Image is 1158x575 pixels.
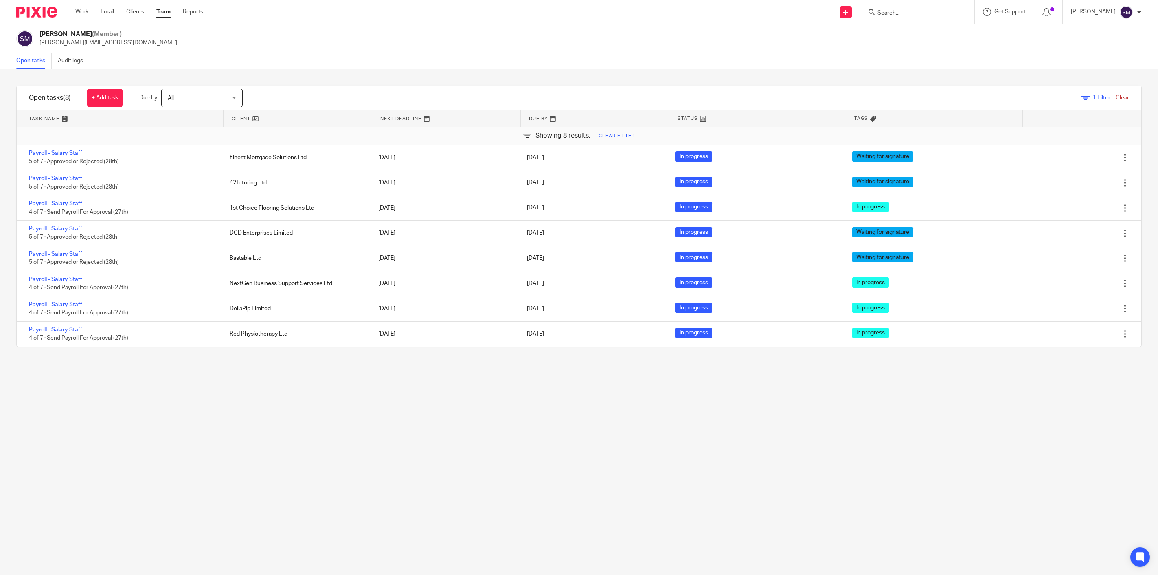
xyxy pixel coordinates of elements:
[370,326,519,342] div: [DATE]
[527,180,544,186] span: [DATE]
[527,155,544,160] span: [DATE]
[852,303,889,313] span: In progress
[222,200,370,216] div: 1st Choice Flooring Solutions Ltd
[29,150,82,156] a: Payroll - Salary Staff
[854,115,868,122] span: Tags
[370,175,519,191] div: [DATE]
[370,200,519,216] div: [DATE]
[675,227,712,237] span: In progress
[58,53,89,69] a: Audit logs
[852,202,889,212] span: In progress
[370,301,519,317] div: [DATE]
[1093,95,1110,101] span: Filter
[63,94,71,101] span: (8)
[39,39,177,47] p: [PERSON_NAME][EMAIL_ADDRESS][DOMAIN_NAME]
[29,176,82,181] a: Payroll - Salary Staff
[29,94,71,102] h1: Open tasks
[222,301,370,317] div: DellaPip Limited
[852,177,913,187] span: Waiting for signature
[29,159,119,165] span: 5 of 7 · Approved or Rejected (28th)
[29,251,82,257] a: Payroll - Salary Staff
[675,202,712,212] span: In progress
[852,227,913,237] span: Waiting for signature
[852,151,913,162] span: Waiting for signature
[675,303,712,313] span: In progress
[29,277,82,282] a: Payroll - Salary Staff
[1116,95,1129,101] a: Clear
[29,184,119,190] span: 5 of 7 · Approved or Rejected (28th)
[370,149,519,166] div: [DATE]
[29,209,128,215] span: 4 of 7 · Send Payroll For Approval (27th)
[370,250,519,266] div: [DATE]
[527,255,544,261] span: [DATE]
[101,8,114,16] a: Email
[156,8,171,16] a: Team
[852,277,889,287] span: In progress
[29,235,119,240] span: 5 of 7 · Approved or Rejected (28th)
[527,331,544,337] span: [DATE]
[599,133,635,139] a: Clear filter
[29,302,82,307] a: Payroll - Salary Staff
[39,30,177,39] h2: [PERSON_NAME]
[222,149,370,166] div: Finest Mortgage Solutions Ltd
[370,275,519,292] div: [DATE]
[222,326,370,342] div: Red Physiotherapy Ltd
[1093,95,1096,101] span: 1
[678,115,698,122] span: Status
[29,285,128,290] span: 4 of 7 · Send Payroll For Approval (27th)
[29,260,119,266] span: 5 of 7 · Approved or Rejected (28th)
[222,250,370,266] div: Bastable Ltd
[139,94,157,102] p: Due by
[994,9,1026,15] span: Get Support
[535,131,590,140] span: Showing 8 results.
[222,225,370,241] div: DCD Enterprises Limited
[29,201,82,206] a: Payroll - Salary Staff
[92,31,122,37] span: (Member)
[527,281,544,286] span: [DATE]
[527,230,544,236] span: [DATE]
[29,226,82,232] a: Payroll - Salary Staff
[29,310,128,316] span: 4 of 7 · Send Payroll For Approval (27th)
[29,335,128,341] span: 4 of 7 · Send Payroll For Approval (27th)
[87,89,123,107] a: + Add task
[183,8,203,16] a: Reports
[675,252,712,262] span: In progress
[168,95,174,101] span: All
[675,277,712,287] span: In progress
[527,205,544,211] span: [DATE]
[852,252,913,262] span: Waiting for signature
[75,8,88,16] a: Work
[222,275,370,292] div: NextGen Business Support Services Ltd
[370,225,519,241] div: [DATE]
[16,7,57,18] img: Pixie
[16,53,52,69] a: Open tasks
[29,327,82,333] a: Payroll - Salary Staff
[126,8,144,16] a: Clients
[675,151,712,162] span: In progress
[222,175,370,191] div: 42Tutoring Ltd
[1120,6,1133,19] img: svg%3E
[16,30,33,47] img: svg%3E
[675,328,712,338] span: In progress
[852,328,889,338] span: In progress
[527,306,544,312] span: [DATE]
[1071,8,1116,16] p: [PERSON_NAME]
[675,177,712,187] span: In progress
[877,10,950,17] input: Search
